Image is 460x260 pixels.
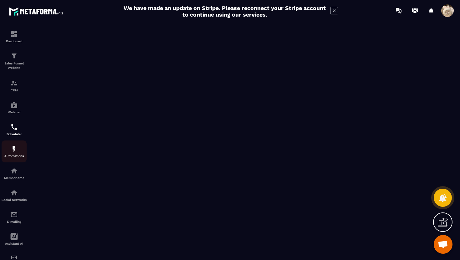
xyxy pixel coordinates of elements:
[10,52,18,60] img: formation
[2,97,27,119] a: automationsautomationsWebinar
[2,61,27,70] p: Sales Funnel Website
[2,184,27,206] a: social-networksocial-networkSocial Networks
[10,189,18,196] img: social-network
[10,211,18,218] img: email
[2,75,27,97] a: formationformationCRM
[122,5,327,18] h2: We have made an update on Stripe. Please reconnect your Stripe account to continue using our serv...
[2,242,27,245] p: Assistant AI
[2,162,27,184] a: automationsautomationsMember area
[2,26,27,48] a: formationformationDashboard
[2,48,27,75] a: formationformationSales Funnel Website
[2,110,27,114] p: Webinar
[2,119,27,140] a: schedulerschedulerScheduler
[2,140,27,162] a: automationsautomationsAutomations
[2,89,27,92] p: CRM
[10,167,18,175] img: automations
[2,198,27,201] p: Social Networks
[9,6,65,17] img: logo
[2,132,27,136] p: Scheduler
[2,206,27,228] a: emailemailE-mailing
[10,79,18,87] img: formation
[2,220,27,223] p: E-mailing
[10,101,18,109] img: automations
[2,39,27,43] p: Dashboard
[2,228,27,250] a: Assistant AI
[2,176,27,180] p: Member area
[2,154,27,158] p: Automations
[434,235,452,254] div: Mở cuộc trò chuyện
[10,30,18,38] img: formation
[10,145,18,153] img: automations
[10,123,18,131] img: scheduler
